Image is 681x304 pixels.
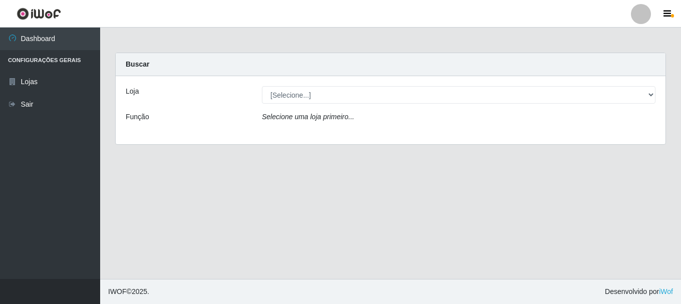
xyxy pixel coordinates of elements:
span: © 2025 . [108,286,149,297]
i: Selecione uma loja primeiro... [262,113,354,121]
label: Loja [126,86,139,97]
span: Desenvolvido por [605,286,673,297]
a: iWof [659,287,673,295]
span: IWOF [108,287,127,295]
strong: Buscar [126,60,149,68]
label: Função [126,112,149,122]
img: CoreUI Logo [17,8,61,20]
